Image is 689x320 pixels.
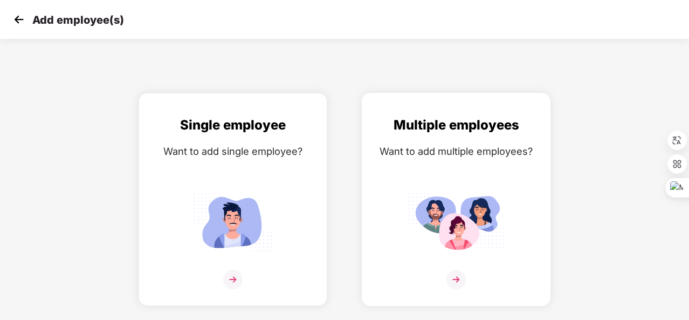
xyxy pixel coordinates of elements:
[32,13,124,26] p: Add employee(s)
[373,144,539,159] div: Want to add multiple employees?
[408,188,505,256] img: svg+xml;base64,PHN2ZyB4bWxucz0iaHR0cDovL3d3dy53My5vcmcvMjAwMC9zdmciIGlkPSJNdWx0aXBsZV9lbXBsb3llZS...
[11,11,27,28] img: svg+xml;base64,PHN2ZyB4bWxucz0iaHR0cDovL3d3dy53My5vcmcvMjAwMC9zdmciIHdpZHRoPSIzMCIgaGVpZ2h0PSIzMC...
[373,115,539,135] div: Multiple employees
[150,115,316,135] div: Single employee
[446,270,466,289] img: svg+xml;base64,PHN2ZyB4bWxucz0iaHR0cDovL3d3dy53My5vcmcvMjAwMC9zdmciIHdpZHRoPSIzNiIgaGVpZ2h0PSIzNi...
[184,188,281,256] img: svg+xml;base64,PHN2ZyB4bWxucz0iaHR0cDovL3d3dy53My5vcmcvMjAwMC9zdmciIGlkPSJTaW5nbGVfZW1wbG95ZWUiIH...
[150,144,316,159] div: Want to add single employee?
[223,270,243,289] img: svg+xml;base64,PHN2ZyB4bWxucz0iaHR0cDovL3d3dy53My5vcmcvMjAwMC9zdmciIHdpZHRoPSIzNiIgaGVpZ2h0PSIzNi...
